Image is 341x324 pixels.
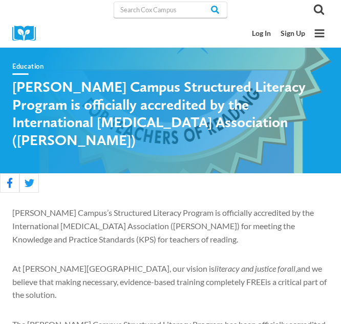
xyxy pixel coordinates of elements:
[12,78,329,149] h1: [PERSON_NAME] Campus Structured Literacy Program is officially accredited by the International [M...
[12,264,322,287] span: and we believe that making necessary, evidence-based training completely FREE
[114,2,227,18] input: Search Cox Campus
[215,264,287,273] span: literacy and justice for
[275,25,310,43] a: Sign Up
[287,264,295,273] span: all
[310,24,329,43] button: Open menu
[12,62,44,70] a: Education
[247,25,275,43] a: Log In
[12,264,215,273] span: At [PERSON_NAME][GEOGRAPHIC_DATA], our vision is
[12,208,314,244] span: [PERSON_NAME] Campus’s Structured Literacy Program is officially accredited by the International ...
[295,264,297,273] span: ,
[55,290,56,299] span: .
[247,25,310,43] nav: Secondary Mobile Navigation
[12,26,43,42] img: Cox Campus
